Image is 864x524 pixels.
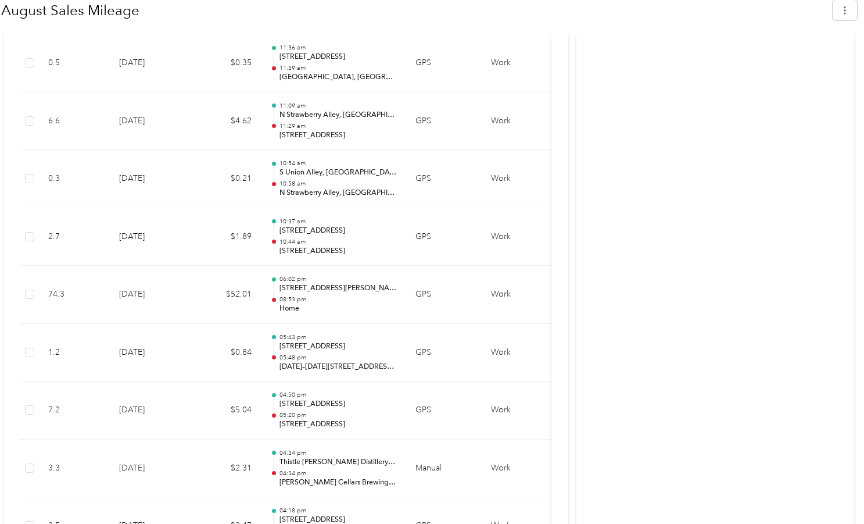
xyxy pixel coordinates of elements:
p: [STREET_ADDRESS] [279,226,397,236]
td: $52.01 [191,266,261,324]
p: Thistle [PERSON_NAME] Distillery, [STREET_ADDRESS] [279,457,397,468]
p: [PERSON_NAME] Cellars Brewing Company, [STREET_ADDRESS] [279,477,397,488]
td: Work [482,440,569,498]
td: 0.3 [39,150,110,208]
td: [DATE] [110,150,191,208]
td: [DATE] [110,440,191,498]
p: 10:54 am [279,159,397,167]
td: [DATE] [110,208,191,266]
p: 11:29 am [279,122,397,130]
p: 05:43 pm [279,333,397,341]
p: Home [279,304,397,314]
td: [DATE] [110,382,191,440]
p: 04:34 pm [279,469,397,477]
td: GPS [406,150,482,208]
td: [DATE] [110,324,191,382]
p: 05:20 pm [279,411,397,419]
p: 06:02 pm [279,275,397,283]
p: 10:58 am [279,180,397,188]
p: 10:44 am [279,238,397,246]
p: [STREET_ADDRESS] [279,399,397,409]
td: GPS [406,34,482,92]
td: Manual [406,440,482,498]
p: 10:37 am [279,218,397,226]
p: N Strawberry Alley, [GEOGRAPHIC_DATA], [GEOGRAPHIC_DATA] [279,110,397,120]
p: S Union Alley, [GEOGRAPHIC_DATA], [GEOGRAPHIC_DATA] [279,167,397,178]
td: $0.84 [191,324,261,382]
td: GPS [406,92,482,151]
td: $0.21 [191,150,261,208]
p: [STREET_ADDRESS] [279,130,397,141]
p: 11:39 am [279,64,397,72]
p: [STREET_ADDRESS] [279,246,397,256]
td: GPS [406,208,482,266]
td: 3.3 [39,440,110,498]
p: 04:18 pm [279,507,397,515]
td: $0.35 [191,34,261,92]
td: 7.2 [39,382,110,440]
p: 05:48 pm [279,354,397,362]
td: $5.04 [191,382,261,440]
p: 04:50 pm [279,391,397,399]
td: Work [482,92,569,151]
td: [DATE] [110,34,191,92]
p: 08:53 pm [279,295,397,304]
td: $1.89 [191,208,261,266]
p: N Strawberry Alley, [GEOGRAPHIC_DATA], [GEOGRAPHIC_DATA] [279,188,397,198]
p: [STREET_ADDRESS][PERSON_NAME] [279,283,397,294]
p: [STREET_ADDRESS] [279,419,397,430]
td: [DATE] [110,92,191,151]
td: Work [482,208,569,266]
td: Work [482,34,569,92]
td: 74.3 [39,266,110,324]
p: [GEOGRAPHIC_DATA], [GEOGRAPHIC_DATA] [279,72,397,83]
p: 11:09 am [279,102,397,110]
td: GPS [406,266,482,324]
td: 1.2 [39,324,110,382]
td: Work [482,382,569,440]
td: Work [482,266,569,324]
td: $2.31 [191,440,261,498]
p: [STREET_ADDRESS] [279,52,397,62]
td: 6.6 [39,92,110,151]
td: GPS [406,324,482,382]
p: 04:34 pm [279,449,397,457]
td: [DATE] [110,266,191,324]
td: GPS [406,382,482,440]
td: Work [482,324,569,382]
td: $4.62 [191,92,261,151]
td: 0.5 [39,34,110,92]
p: [STREET_ADDRESS] [279,341,397,352]
p: 11:36 am [279,44,397,52]
p: [DATE]–[DATE][STREET_ADDRESS][PERSON_NAME] [279,362,397,372]
td: Work [482,150,569,208]
td: 2.7 [39,208,110,266]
